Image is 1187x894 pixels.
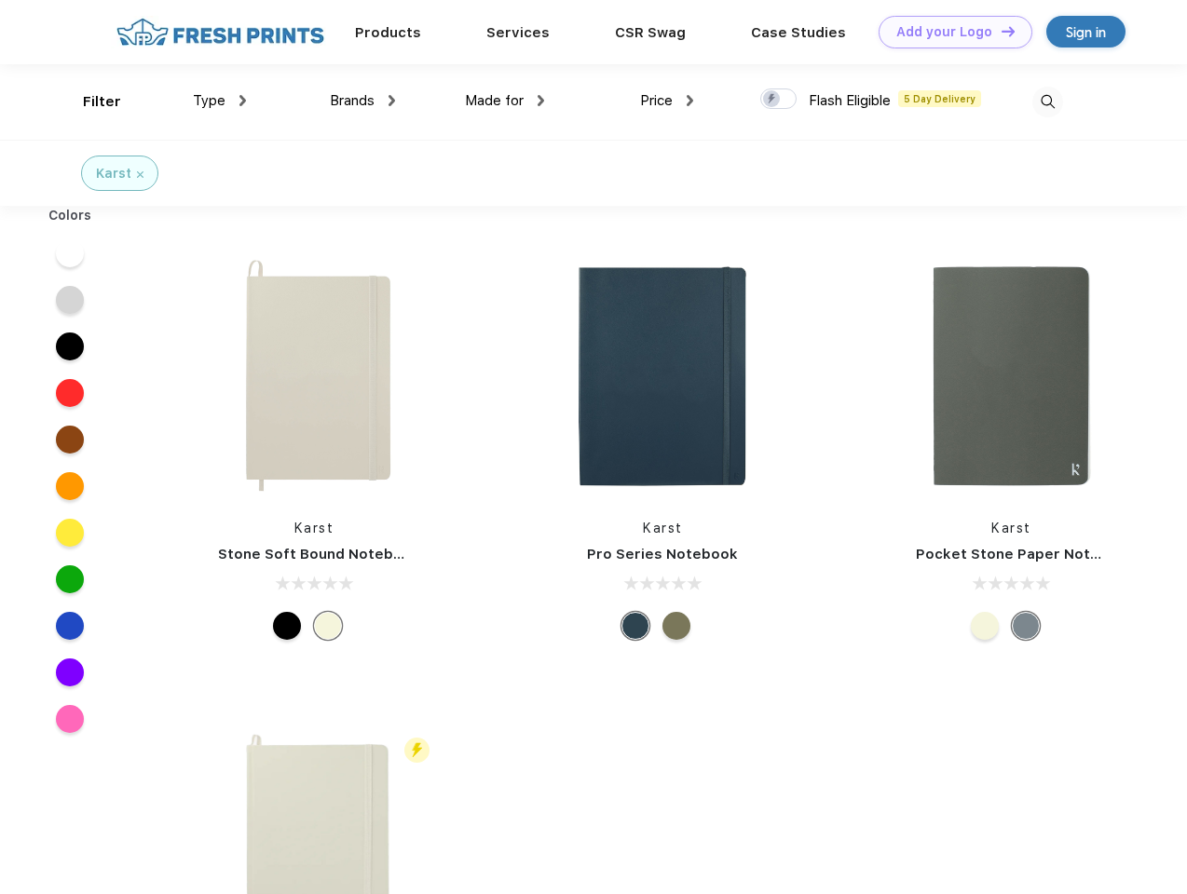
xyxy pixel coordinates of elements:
[218,546,420,562] a: Stone Soft Bound Notebook
[971,612,999,640] div: Beige
[314,612,342,640] div: Beige
[898,90,981,107] span: 5 Day Delivery
[643,521,683,535] a: Karst
[34,206,106,225] div: Colors
[389,95,395,106] img: dropdown.png
[916,546,1136,562] a: Pocket Stone Paper Notebook
[137,171,143,178] img: filter_cancel.svg
[687,95,693,106] img: dropdown.png
[239,95,246,106] img: dropdown.png
[83,91,121,113] div: Filter
[539,252,786,500] img: func=resize&h=266
[662,612,690,640] div: Olive
[486,24,550,41] a: Services
[190,252,438,500] img: func=resize&h=266
[193,92,225,109] span: Type
[96,164,131,183] div: Karst
[273,612,301,640] div: Black
[991,521,1031,535] a: Karst
[615,24,686,41] a: CSR Swag
[587,546,738,562] a: Pro Series Notebook
[1032,87,1063,117] img: desktop_search.svg
[355,24,421,41] a: Products
[896,24,992,40] div: Add your Logo
[404,738,430,763] img: flash_active_toggle.svg
[1012,612,1040,640] div: Gray
[1066,21,1106,43] div: Sign in
[538,95,544,106] img: dropdown.png
[1046,16,1126,47] a: Sign in
[621,612,649,640] div: Navy
[809,92,891,109] span: Flash Eligible
[465,92,524,109] span: Made for
[294,521,334,535] a: Karst
[888,252,1136,500] img: func=resize&h=266
[1002,26,1015,36] img: DT
[111,16,330,48] img: fo%20logo%202.webp
[640,92,673,109] span: Price
[330,92,375,109] span: Brands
